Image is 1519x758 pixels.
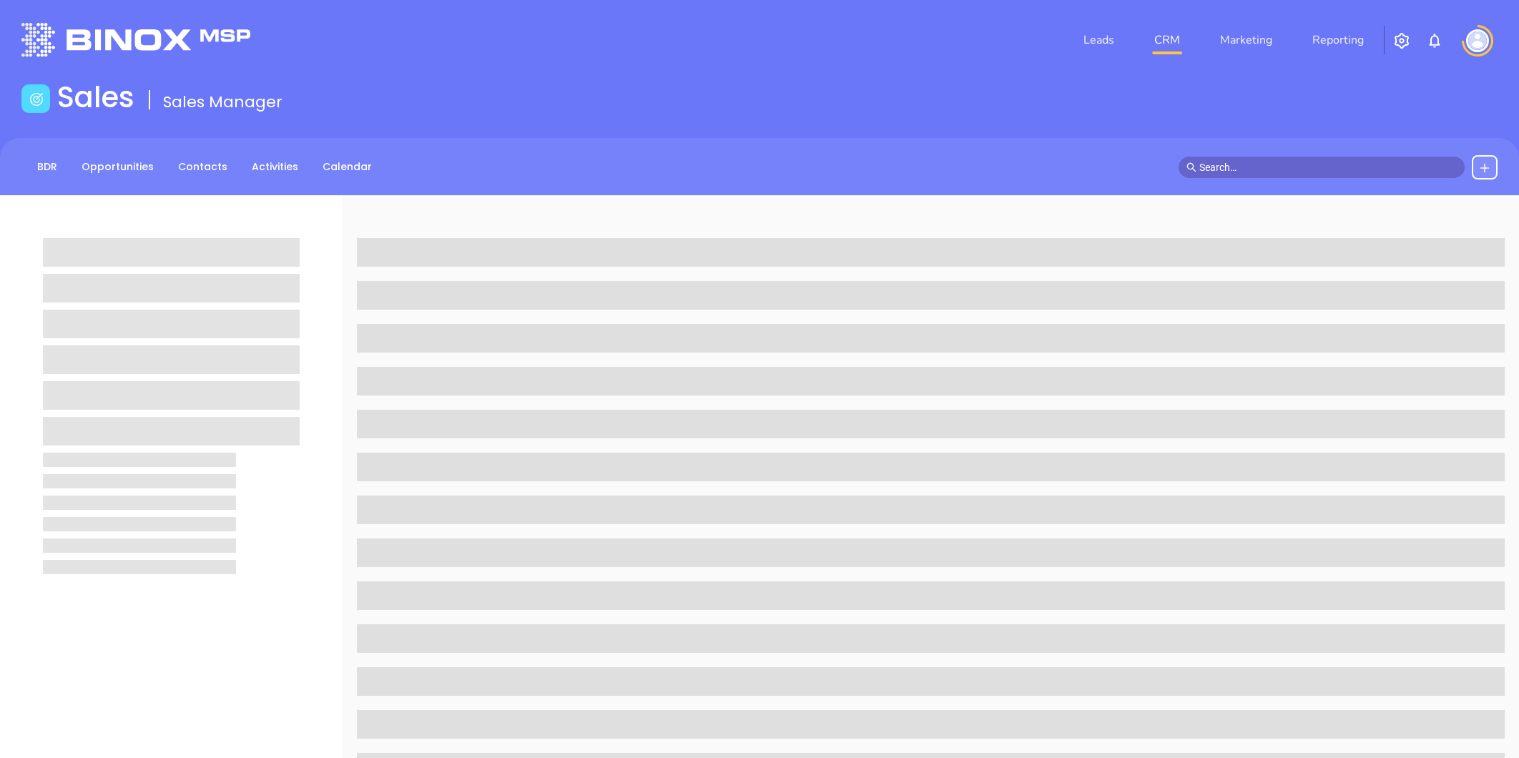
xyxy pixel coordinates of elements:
img: iconNotification [1426,32,1443,49]
a: CRM [1149,26,1186,54]
a: Activities [243,155,307,179]
a: Calendar [314,155,380,179]
a: Leads [1078,26,1120,54]
a: Contacts [169,155,236,179]
img: logo [21,23,250,56]
h1: Sales [57,80,134,114]
input: Search… [1199,159,1457,175]
img: user [1466,29,1489,52]
span: Sales Manager [163,91,282,113]
img: iconSetting [1393,32,1410,49]
span: search [1186,162,1196,172]
a: Opportunities [73,155,162,179]
a: BDR [29,155,66,179]
a: Marketing [1214,26,1278,54]
a: Reporting [1307,26,1370,54]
